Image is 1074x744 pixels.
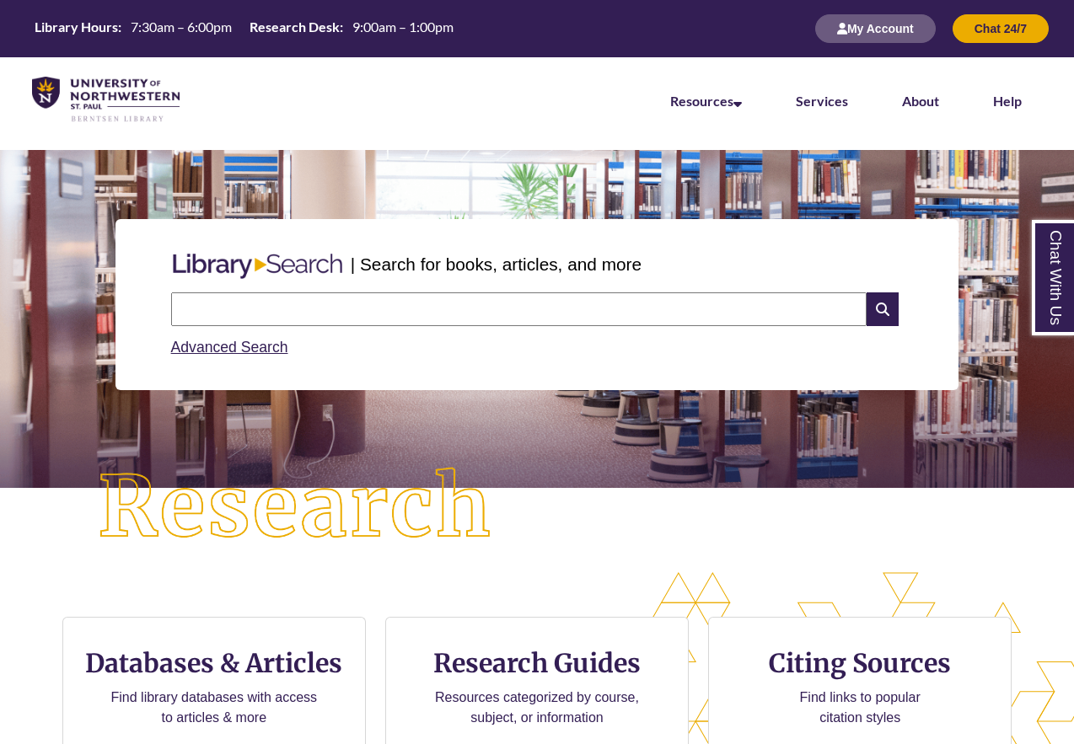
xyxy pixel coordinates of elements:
[352,19,454,35] span: 9:00am – 1:00pm
[28,18,124,36] th: Library Hours:
[54,424,537,591] img: Research
[670,93,742,109] a: Resources
[164,247,351,286] img: Libary Search
[815,21,936,35] a: My Account
[400,647,674,679] h3: Research Guides
[32,77,180,124] img: UNWSP Library Logo
[778,688,942,728] p: Find links to popular citation styles
[171,339,288,356] a: Advanced Search
[796,93,848,109] a: Services
[104,688,324,728] p: Find library databases with access to articles & more
[757,647,963,679] h3: Citing Sources
[131,19,232,35] span: 7:30am – 6:00pm
[427,688,647,728] p: Resources categorized by course, subject, or information
[902,93,939,109] a: About
[953,14,1049,43] button: Chat 24/7
[77,647,352,679] h3: Databases & Articles
[243,18,346,36] th: Research Desk:
[351,251,642,277] p: | Search for books, articles, and more
[993,93,1022,109] a: Help
[28,18,460,39] table: Hours Today
[953,21,1049,35] a: Chat 24/7
[867,292,899,326] i: Search
[28,18,460,40] a: Hours Today
[815,14,936,43] button: My Account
